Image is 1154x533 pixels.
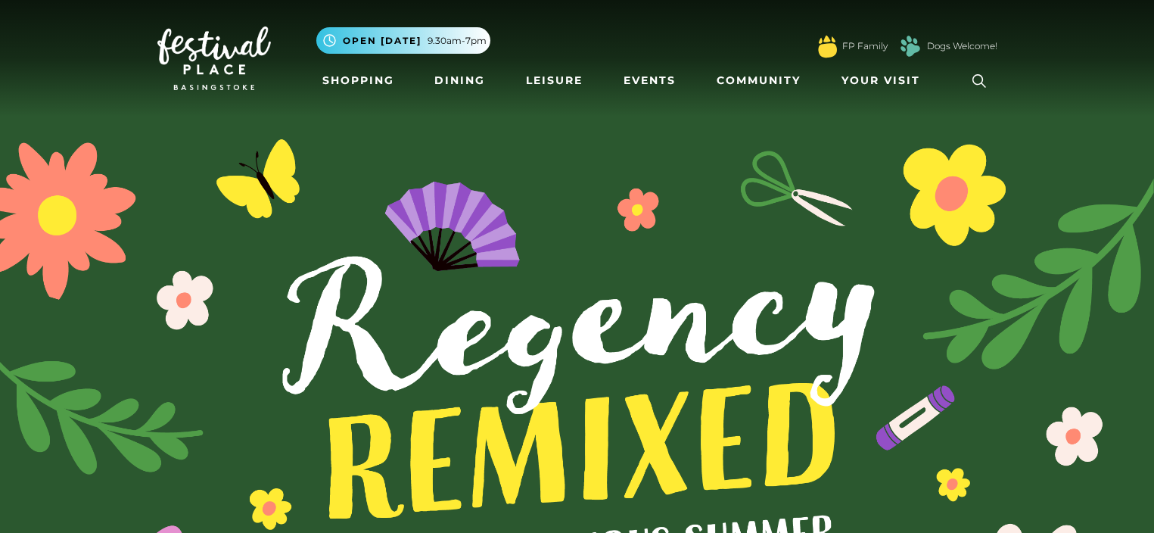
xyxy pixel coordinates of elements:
img: Festival Place Logo [157,26,271,90]
a: FP Family [842,39,888,53]
span: 9.30am-7pm [428,34,487,48]
span: Open [DATE] [343,34,421,48]
a: Events [617,67,682,95]
a: Shopping [316,67,400,95]
a: Your Visit [835,67,934,95]
a: Dining [428,67,491,95]
span: Your Visit [841,73,920,89]
button: Open [DATE] 9.30am-7pm [316,27,490,54]
a: Leisure [520,67,589,95]
a: Dogs Welcome! [927,39,997,53]
a: Community [711,67,807,95]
